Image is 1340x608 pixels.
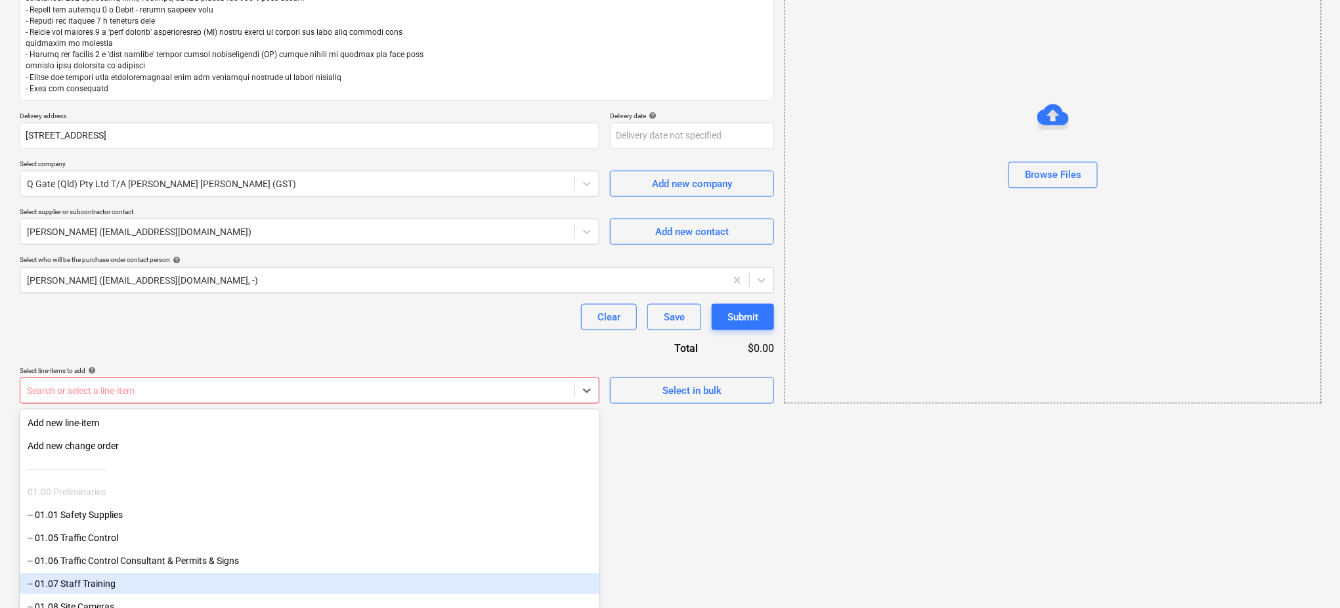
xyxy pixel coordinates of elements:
[655,223,729,240] div: Add new contact
[652,175,732,192] div: Add new company
[664,309,685,326] div: Save
[1025,167,1081,184] div: Browse Files
[20,366,599,375] div: Select line-items to add
[1008,162,1098,188] button: Browse Files
[610,123,774,149] input: Delivery date not specified
[647,304,701,330] button: Save
[20,412,599,433] div: Add new line-item
[610,171,774,197] button: Add new company
[712,304,774,330] button: Submit
[610,112,774,120] div: Delivery date
[20,435,599,456] div: Add new change order
[20,123,599,149] input: Delivery address
[727,309,758,326] div: Submit
[20,481,599,502] div: 01.00 Preliminaries
[20,504,599,525] div: -- 01.01 Safety Supplies
[20,573,599,594] div: -- 01.07 Staff Training
[20,160,599,171] p: Select company
[610,378,774,404] button: Select in bulk
[20,527,599,548] div: -- 01.05 Traffic Control
[170,256,181,264] span: help
[597,309,620,326] div: Clear
[85,366,96,374] span: help
[1274,545,1340,608] iframe: Chat Widget
[603,341,719,356] div: Total
[20,550,599,571] div: -- 01.06 Traffic Control Consultant & Permits & Signs
[20,112,599,123] p: Delivery address
[610,219,774,245] button: Add new contact
[646,112,657,119] span: help
[20,207,599,219] p: Select supplier or subcontractor contact
[581,304,637,330] button: Clear
[20,255,774,264] div: Select who will be the purchase order contact person
[20,458,599,479] div: ------------------------------
[719,341,774,356] div: $0.00
[662,382,722,399] div: Select in bulk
